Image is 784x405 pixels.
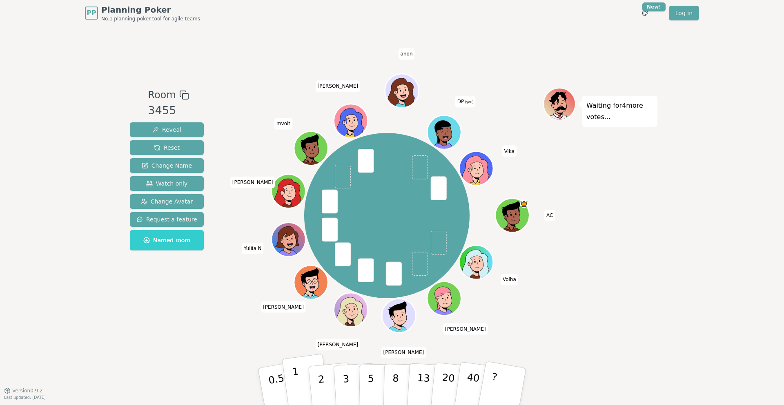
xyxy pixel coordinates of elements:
button: Watch only [130,176,204,191]
span: Change Avatar [141,197,193,206]
span: Click to change your name [242,243,264,255]
span: Click to change your name [399,49,415,60]
span: Click to change your name [261,301,306,313]
span: PP [87,8,96,18]
span: Click to change your name [381,347,426,359]
span: Version 0.9.2 [12,387,43,394]
span: Click to change your name [274,118,292,130]
button: Named room [130,230,204,250]
span: Request a feature [136,215,197,224]
span: Reset [154,144,180,152]
span: Click to change your name [455,96,476,108]
span: Click to change your name [316,339,361,350]
button: Request a feature [130,212,204,227]
span: Named room [143,236,190,244]
button: Version0.9.2 [4,387,43,394]
div: 3455 [148,102,189,119]
span: Last updated: [DATE] [4,395,46,400]
p: Waiting for 4 more votes... [586,100,653,123]
button: Reset [130,140,204,155]
span: Click to change your name [316,81,361,92]
span: (you) [464,101,474,104]
span: Click to change your name [443,323,488,335]
a: PPPlanning PokerNo.1 planning poker tool for agile teams [85,4,200,22]
span: Change Name [142,162,192,170]
span: Click to change your name [501,274,518,285]
span: Planning Poker [101,4,200,15]
button: New! [638,6,653,20]
span: Click to change your name [230,177,275,188]
button: Click to change your avatar [428,117,460,148]
span: Reveal [152,126,181,134]
div: New! [642,2,666,11]
a: Log in [669,6,699,20]
span: Click to change your name [544,210,555,221]
button: Change Name [130,158,204,173]
button: Reveal [130,122,204,137]
span: Click to change your name [502,146,517,157]
span: AC is the host [520,199,528,208]
span: Watch only [146,179,188,188]
span: Room [148,88,176,102]
span: No.1 planning poker tool for agile teams [101,15,200,22]
button: Change Avatar [130,194,204,209]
